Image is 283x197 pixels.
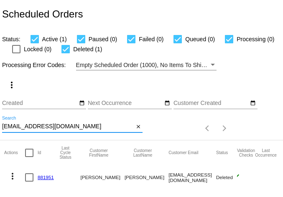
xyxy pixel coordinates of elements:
mat-icon: date_range [79,100,85,107]
span: Status: [2,36,20,42]
span: Active (1) [42,34,67,44]
button: Change sorting for Id [38,150,41,155]
button: Change sorting for CustomerLastName [125,148,161,157]
span: Failed (0) [139,34,163,44]
button: Change sorting for CustomerEmail [168,150,198,155]
mat-select: Filter by Processing Error Codes [76,60,217,70]
mat-icon: more_vert [7,80,17,90]
input: Search [2,123,134,130]
mat-cell: [PERSON_NAME] [81,165,125,190]
mat-header-cell: Validation Checks [237,140,255,165]
button: Change sorting for Status [216,150,228,155]
mat-icon: date_range [164,100,170,107]
button: Change sorting for LastProcessingCycleId [58,146,73,160]
mat-icon: more_vert [8,171,18,181]
input: Created [2,100,77,107]
button: Change sorting for CustomerFirstName [81,148,117,157]
span: Paused (0) [89,34,117,44]
button: Change sorting for LastOccurrenceUtc [255,148,277,157]
span: Processing (0) [237,34,274,44]
mat-icon: close [135,124,141,130]
h2: Scheduled Orders [2,8,83,20]
a: 881951 [38,175,54,180]
mat-cell: [EMAIL_ADDRESS][DOMAIN_NAME] [168,165,216,190]
mat-header-cell: Actions [4,140,25,165]
input: Next Occurrence [88,100,163,107]
mat-icon: date_range [250,100,256,107]
input: Customer Created [173,100,249,107]
span: Locked (0) [24,44,51,54]
button: Clear [134,122,143,131]
span: Deleted (1) [73,44,102,54]
button: Previous page [199,120,216,137]
span: Processing Error Codes: [2,62,66,68]
mat-cell: [PERSON_NAME] [125,165,168,190]
span: Deleted [216,175,233,180]
span: Queued (0) [185,34,215,44]
button: Next page [216,120,233,137]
